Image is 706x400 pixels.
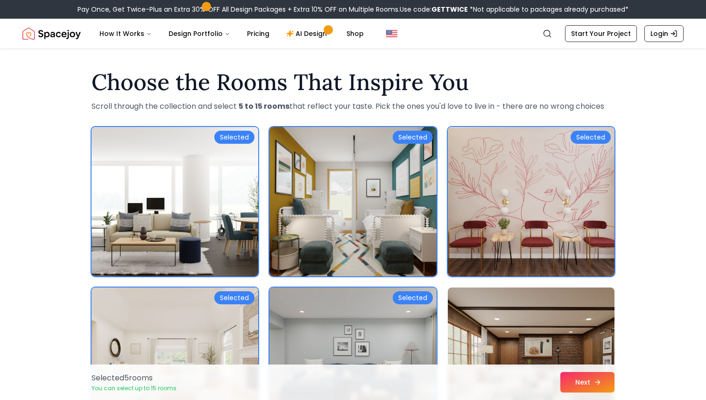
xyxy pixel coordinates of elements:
[214,131,254,144] div: Selected
[468,5,628,14] span: *Not applicable to packages already purchased*
[339,24,371,43] a: Shop
[279,24,337,43] a: AI Design
[560,372,614,393] button: Next
[239,101,289,112] strong: 5 to 15 rooms
[269,127,436,276] img: Room room-2
[22,19,684,49] nav: Global
[393,291,433,304] div: Selected
[92,127,258,276] img: Room room-1
[565,25,637,42] a: Start Your Project
[400,5,468,14] span: Use code:
[448,127,614,276] img: Room room-3
[431,5,468,14] b: GETTWICE
[240,24,277,43] a: Pricing
[22,24,81,43] a: Spacejoy
[92,71,614,93] h1: Choose the Rooms That Inspire You
[92,24,159,43] button: How It Works
[161,24,238,43] button: Design Portfolio
[571,131,611,144] div: Selected
[78,5,628,14] div: Pay Once, Get Twice-Plus an Extra 30% OFF All Design Packages + Extra 10% OFF on Multiple Rooms.
[92,101,614,112] p: Scroll through the collection and select that reflect your taste. Pick the ones you'd love to liv...
[386,28,397,39] img: United States
[214,291,254,304] div: Selected
[393,131,433,144] div: Selected
[92,385,176,392] p: You can select up to 15 rooms
[92,372,176,384] p: Selected 5 room s
[644,25,684,42] a: Login
[22,24,81,43] img: Spacejoy Logo
[92,24,371,43] nav: Main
